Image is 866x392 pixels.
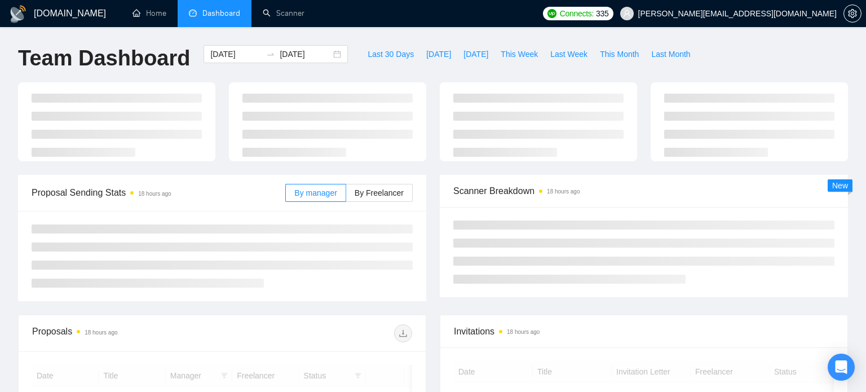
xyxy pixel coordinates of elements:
span: Last Week [550,48,587,60]
span: Scanner Breakdown [453,184,834,198]
h1: Team Dashboard [18,45,190,72]
span: Proposal Sending Stats [32,186,285,200]
span: This Month [600,48,639,60]
img: logo [9,5,27,23]
span: Dashboard [202,8,240,18]
span: Last 30 Days [368,48,414,60]
button: Last Month [645,45,696,63]
button: This Week [494,45,544,63]
button: Last Week [544,45,594,63]
div: Open Intercom Messenger [828,354,855,381]
span: By manager [294,188,337,197]
time: 18 hours ago [138,191,171,197]
img: upwork-logo.png [547,9,556,18]
span: New [832,181,848,190]
button: [DATE] [420,45,457,63]
span: setting [844,9,861,18]
button: [DATE] [457,45,494,63]
span: user [623,10,631,17]
button: This Month [594,45,645,63]
span: dashboard [189,9,197,17]
button: setting [843,5,861,23]
input: End date [280,48,331,60]
span: [DATE] [426,48,451,60]
a: setting [843,9,861,18]
span: 335 [596,7,608,20]
span: This Week [501,48,538,60]
time: 18 hours ago [85,329,117,336]
span: swap-right [266,50,275,59]
time: 18 hours ago [507,329,540,335]
button: Last 30 Days [361,45,420,63]
div: Proposals [32,324,222,342]
span: Invitations [454,324,834,338]
span: to [266,50,275,59]
span: Last Month [651,48,690,60]
span: Connects: [560,7,594,20]
span: [DATE] [463,48,488,60]
a: homeHome [132,8,166,18]
input: Start date [210,48,262,60]
time: 18 hours ago [547,188,580,195]
span: By Freelancer [355,188,404,197]
a: searchScanner [263,8,304,18]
